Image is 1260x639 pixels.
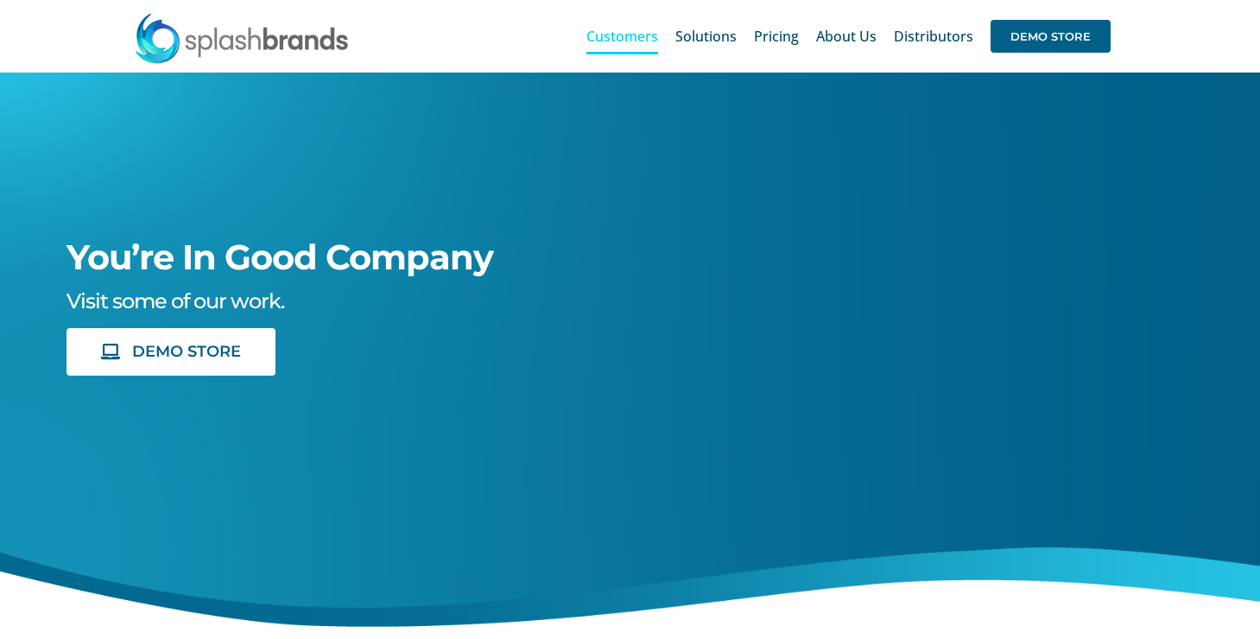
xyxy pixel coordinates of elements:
span: DEMO STORE [132,343,241,361]
a: sng-1C [816,375,967,394]
nav: Main Menu [586,9,1111,64]
a: DEMO STORE [991,9,1111,64]
span: Visit some of our work. [66,288,284,313]
a: Distributors [894,9,973,64]
a: Customers [586,9,658,64]
span: Pricing [754,29,799,43]
img: I Am Second Store [1035,174,1186,238]
a: revlon-flat-white [1035,388,1186,407]
img: Arrow Store [820,191,963,222]
img: Carrier Brand Store [816,278,967,338]
img: SplashBrands.com Logo [134,12,350,64]
a: piper-White [598,170,750,189]
span: DEMO STORE [991,20,1111,53]
span: About Us [816,29,877,43]
a: DEMO STORE [66,328,275,376]
span: Customers [586,29,658,43]
span: You’re In Good Company [66,236,493,278]
a: Pricing [754,9,799,64]
img: Revlon [1035,390,1186,414]
a: arrow-white [820,188,963,207]
span: Solutions [675,29,737,43]
a: enhabit-stacked-white [1035,172,1186,191]
a: enhabit-stacked-white [1035,273,1186,292]
a: carrier-1B [816,275,967,294]
a: livestrong-5E-website [592,391,756,410]
span: Distributors [894,29,973,43]
img: Piper Pilot Ship [598,173,750,239]
img: Enhabit Gear Store [1035,275,1186,339]
img: Salad And Go Store [816,377,967,428]
img: aviagen-1C [587,273,760,344]
img: Livestrong Store [592,394,756,412]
